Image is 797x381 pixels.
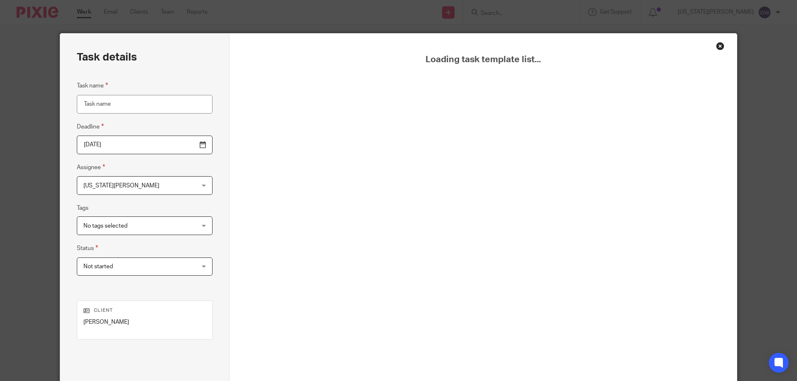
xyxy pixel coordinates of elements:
[83,223,127,229] span: No tags selected
[77,204,88,212] label: Tags
[77,243,98,253] label: Status
[83,307,206,314] p: Client
[77,95,213,114] input: Task name
[77,122,104,131] label: Deadline
[83,264,113,269] span: Not started
[250,54,716,65] span: Loading task template list...
[77,136,213,154] input: Pick a date
[77,50,137,64] h2: Task details
[77,81,108,90] label: Task name
[83,183,159,189] span: [US_STATE][PERSON_NAME]
[83,318,206,326] p: [PERSON_NAME]
[77,163,105,172] label: Assignee
[716,42,724,50] div: Close this dialog window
